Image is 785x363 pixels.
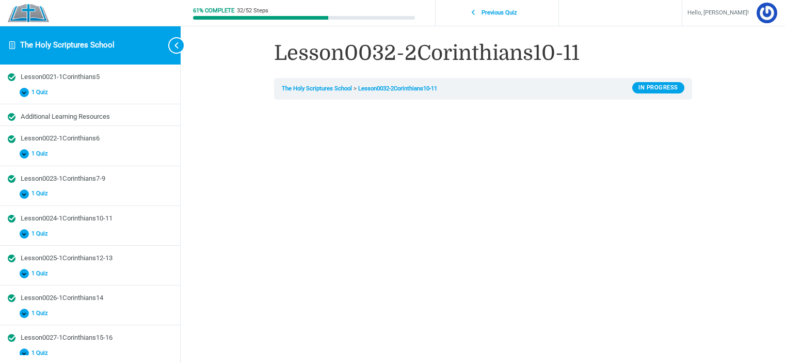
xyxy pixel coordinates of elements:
[8,333,172,343] a: Completed Lesson0027-1Corinthians15-16
[8,334,15,342] div: Completed
[21,254,172,263] div: Lesson0025-1Corinthians12-13
[29,89,54,96] span: 1 Quiz
[8,306,172,321] button: 1 Quiz
[8,85,172,100] button: 1 Quiz
[8,214,172,224] a: Completed Lesson0024-1Corinthians10-11
[21,72,172,82] div: Lesson0021-1Corinthians5
[8,113,15,121] div: Completed
[8,112,172,122] a: Completed Additional Learning Resources
[687,8,749,19] span: Hello, [PERSON_NAME]!
[8,175,15,183] div: Completed
[29,310,54,317] span: 1 Quiz
[29,150,54,157] span: 1 Quiz
[282,85,352,92] a: The Holy Scriptures School
[8,147,172,162] button: 1 Quiz
[29,270,54,277] span: 1 Quiz
[21,134,172,144] div: Lesson0022-1Corinthians6
[29,190,54,197] span: 1 Quiz
[8,255,15,262] div: Completed
[21,214,172,224] div: Lesson0024-1Corinthians10-11
[21,333,172,343] div: Lesson0027-1Corinthians15-16
[8,266,172,281] button: 1 Quiz
[476,9,523,17] span: Previous Quiz
[21,112,172,122] div: Additional Learning Resources
[358,85,437,92] a: Lesson0032-2Corinthians10-11
[8,215,15,223] div: Completed
[29,350,54,357] span: 1 Quiz
[8,226,172,241] button: 1 Quiz
[8,135,15,143] div: Completed
[274,39,692,68] h1: Lesson0032-2Corinthians10-11
[20,40,115,50] a: The Holy Scriptures School
[8,293,172,303] a: Completed Lesson0026-1Corinthians14
[632,82,684,93] div: In Progress
[8,294,15,302] div: Completed
[274,78,692,100] nav: Breadcrumbs
[21,174,172,184] div: Lesson0023-1Corinthians7-9
[193,8,234,13] div: 61% Complete
[21,293,172,303] div: Lesson0026-1Corinthians14
[438,4,556,23] a: Previous Quiz
[8,254,172,263] a: Completed Lesson0025-1Corinthians12-13
[8,134,172,144] a: Completed Lesson0022-1Corinthians6
[160,26,181,65] button: Toggle sidebar navigation
[8,174,172,184] a: Completed Lesson0023-1Corinthians7-9
[8,72,172,82] a: Completed Lesson0021-1Corinthians5
[8,345,172,360] button: 1 Quiz
[29,230,54,238] span: 1 Quiz
[237,8,268,13] div: 32/52 Steps
[8,186,172,201] button: 1 Quiz
[8,73,15,81] div: Completed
